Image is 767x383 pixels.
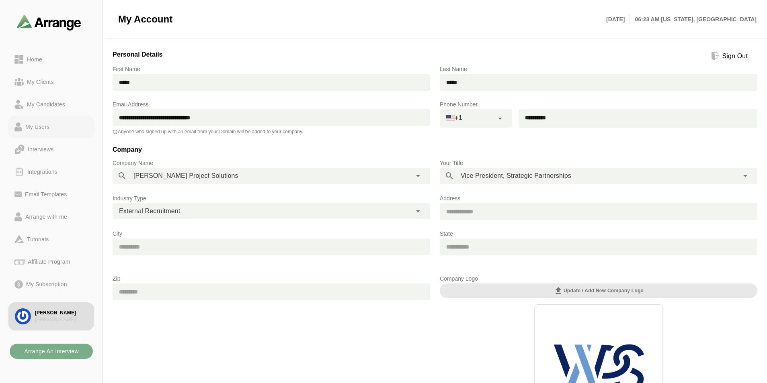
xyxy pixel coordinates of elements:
[440,283,757,298] button: Update / Add new Company Logo
[22,122,53,132] div: My Users
[440,274,757,283] p: Company Logo
[719,51,751,61] div: Sign Out
[8,93,94,116] a: My Candidates
[440,100,757,109] p: Phone Number
[8,251,94,273] a: Affiliate Program
[118,13,172,25] span: My Account
[113,194,430,203] p: Industry Type
[8,206,94,228] a: Arrange with me
[113,229,430,238] p: City
[8,302,94,331] a: [PERSON_NAME][PERSON_NAME] Project Solutions
[24,77,57,87] div: My Clients
[8,116,94,138] a: My Users
[606,14,630,24] p: [DATE]
[22,212,70,222] div: Arrange with me
[35,316,88,323] div: [PERSON_NAME] Project Solutions
[440,64,757,74] p: Last Name
[8,183,94,206] a: Email Templates
[17,14,81,30] img: arrangeai-name-small-logo.4d2b8aee.svg
[24,55,45,64] div: Home
[23,279,70,289] div: My Subscription
[35,310,88,316] div: [PERSON_NAME]
[113,274,430,283] p: Zip
[8,48,94,71] a: Home
[24,344,79,359] b: Arrange An Interview
[133,171,238,181] span: [PERSON_NAME] Project Solutions
[22,189,70,199] div: Email Templates
[630,14,757,24] p: 06:23 AM [US_STATE], [GEOGRAPHIC_DATA]
[554,286,644,295] span: Update / Add new Company Logo
[10,344,93,359] button: Arrange An Interview
[113,64,430,74] p: First Name
[113,128,430,135] p: Anyone who signed up with an email from your Domain will be added to your company.
[440,168,757,184] div: Vice President, Strategic Partnerships
[440,194,757,203] p: Address
[24,167,61,177] div: Integrations
[25,257,73,267] div: Affiliate Program
[24,100,68,109] div: My Candidates
[8,71,94,93] a: My Clients
[24,234,52,244] div: Tutorials
[113,100,430,109] p: Email Address
[440,158,757,168] p: Your Title
[113,158,430,168] p: Company Name
[8,161,94,183] a: Integrations
[461,171,571,181] span: Vice President, Strategic Partnerships
[8,138,94,161] a: Interviews
[8,273,94,295] a: My Subscription
[113,145,757,158] h3: Company
[113,49,163,63] h3: Personal Details
[440,229,757,238] p: State
[119,206,180,216] span: External Recruitment
[8,228,94,251] a: Tutorials
[25,145,57,154] div: Interviews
